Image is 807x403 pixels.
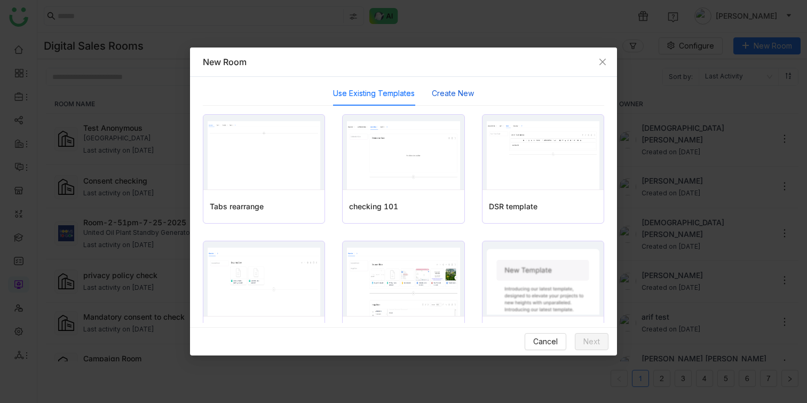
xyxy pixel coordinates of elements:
[432,88,474,99] button: Create New
[349,201,457,212] div: checking 101
[487,248,599,316] img: Play
[208,248,320,316] img: Play
[489,201,597,212] div: DSR template
[525,333,566,350] button: Cancel
[575,333,608,350] button: Next
[333,88,415,99] button: Use Existing Templates
[210,201,318,212] div: Tabs rearrange
[208,121,320,189] img: Play
[588,48,617,76] button: Close
[347,121,460,189] img: Play
[203,56,604,68] div: New Room
[487,121,599,189] img: Play
[533,336,558,347] span: Cancel
[347,248,460,316] img: Play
